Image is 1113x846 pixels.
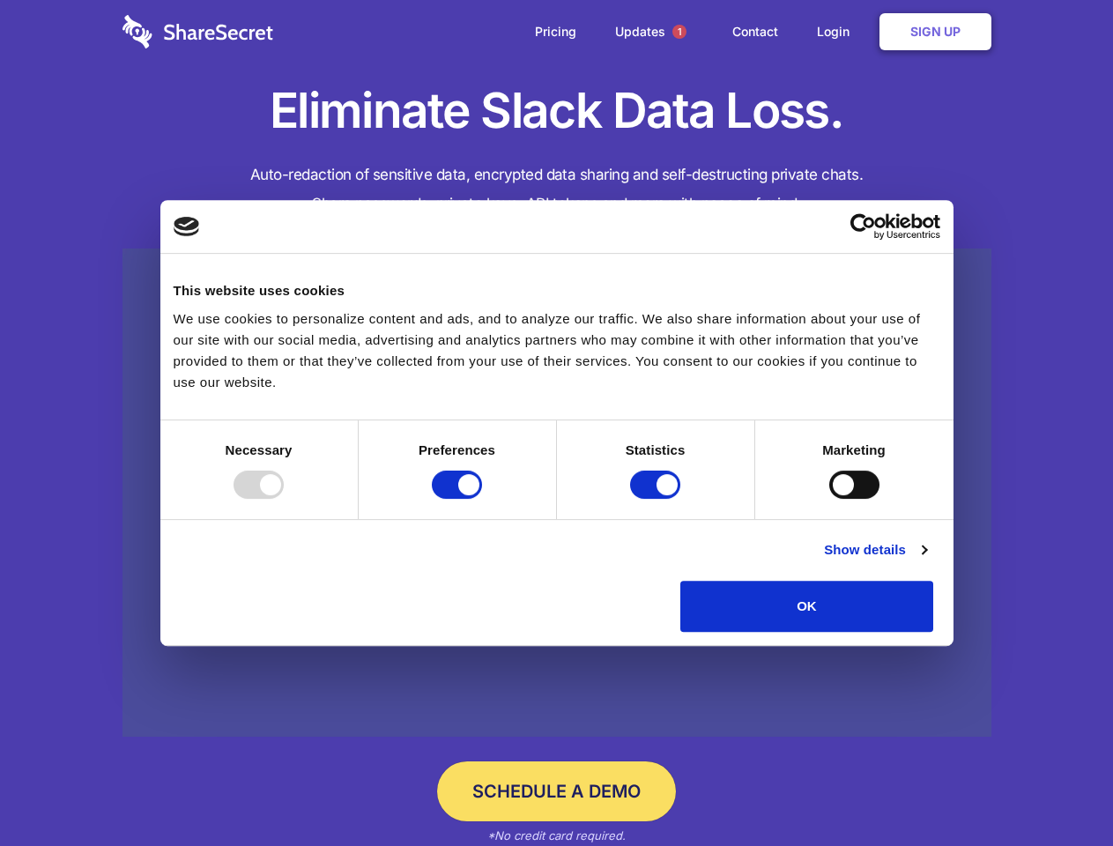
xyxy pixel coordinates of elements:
a: Wistia video thumbnail [122,249,991,738]
strong: Preferences [419,442,495,457]
img: logo-wordmark-white-trans-d4663122ce5f474addd5e946df7df03e33cb6a1c49d2221995e7729f52c070b2.svg [122,15,273,48]
a: Show details [824,539,926,560]
div: We use cookies to personalize content and ads, and to analyze our traffic. We also share informat... [174,308,940,393]
a: Usercentrics Cookiebot - opens in a new window [786,213,940,240]
strong: Necessary [226,442,293,457]
button: OK [680,581,933,632]
a: Login [799,4,876,59]
a: Pricing [517,4,594,59]
h1: Eliminate Slack Data Loss. [122,79,991,143]
h4: Auto-redaction of sensitive data, encrypted data sharing and self-destructing private chats. Shar... [122,160,991,219]
strong: Statistics [626,442,686,457]
a: Schedule a Demo [437,761,676,821]
img: logo [174,217,200,236]
a: Contact [715,4,796,59]
span: 1 [672,25,686,39]
div: This website uses cookies [174,280,940,301]
strong: Marketing [822,442,886,457]
a: Sign Up [879,13,991,50]
em: *No credit card required. [487,828,626,842]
